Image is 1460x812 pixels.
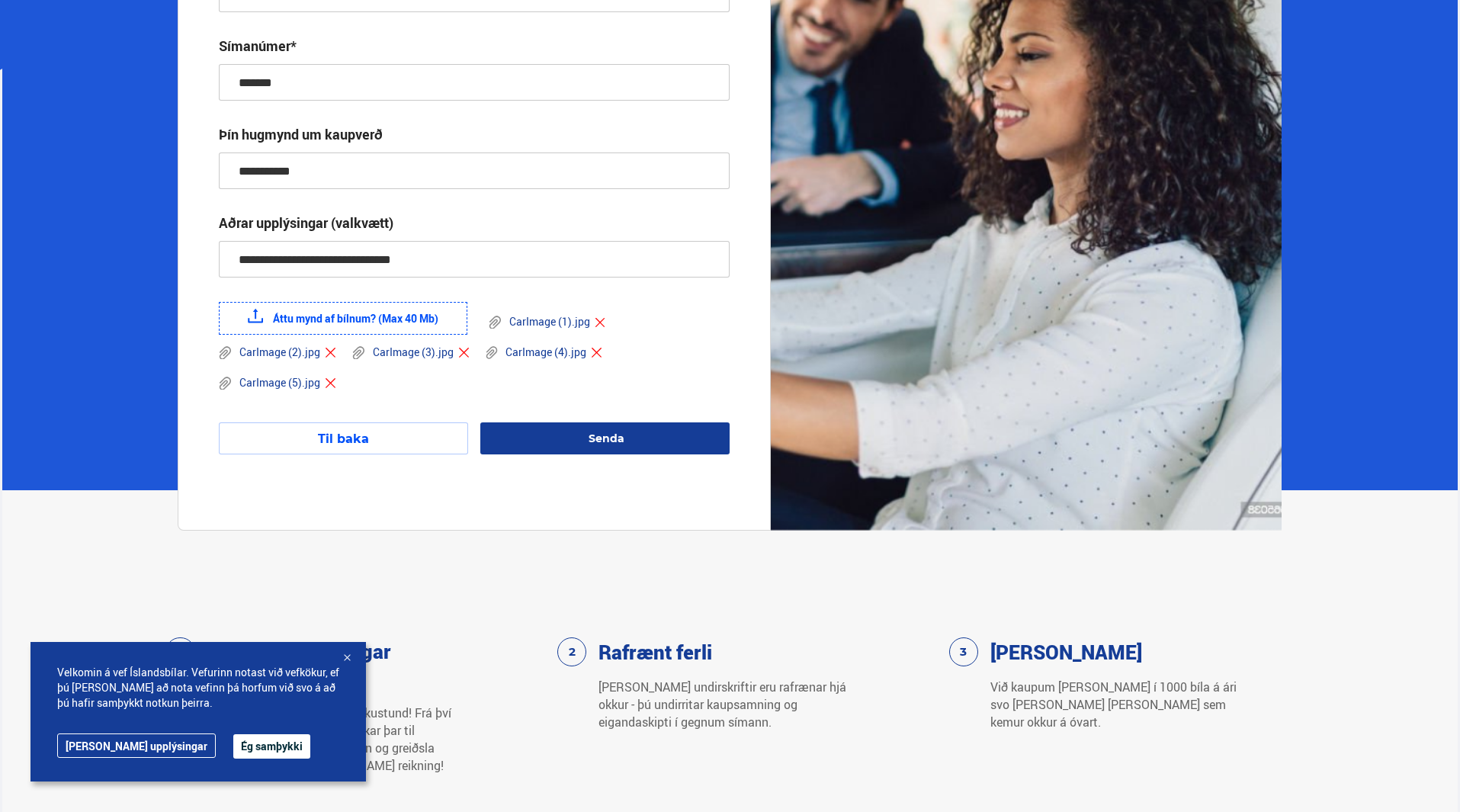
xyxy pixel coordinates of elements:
button: Ég samþykki [233,734,310,759]
p: [PERSON_NAME] undirskriftir eru rafrænar hjá okkur - þú undirritar kaupsamning og eigandaskipti í... [598,679,847,731]
div: CarImage (5).jpg [219,375,337,390]
div: Símanúmer* [219,37,297,55]
div: CarImage (3).jpg [352,345,470,360]
button: Open LiveChat chat widget [12,6,58,52]
div: CarImage (4).jpg [486,345,604,360]
div: Aðrar upplýsingar (valkvætt) [219,213,393,232]
div: Þín hugmynd um kaupverð [219,125,383,143]
button: Til baka [219,422,468,454]
div: CarImage (1).jpg [489,315,607,330]
label: Áttu mynd af bílnum? (Max 40 Mb) [219,302,467,335]
div: CarImage (2).jpg [219,345,337,360]
span: Senda [589,432,624,445]
h3: Rafrænt ferli [598,638,712,666]
a: [PERSON_NAME] upplýsingar [57,733,216,758]
h3: [PERSON_NAME] [990,638,1142,666]
h3: Fylltu út upplýsingar um bílinn þinn [207,637,398,692]
p: Við kaupum [PERSON_NAME] í 1000 bíla á ári svo [PERSON_NAME] [PERSON_NAME] sem kemur okkur á óvart. [990,679,1239,731]
button: Senda [480,422,730,454]
span: Velkomin á vef Íslandsbílar. Vefurinn notast við vefkökur, ef þú [PERSON_NAME] að nota vefinn þá ... [57,665,339,711]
